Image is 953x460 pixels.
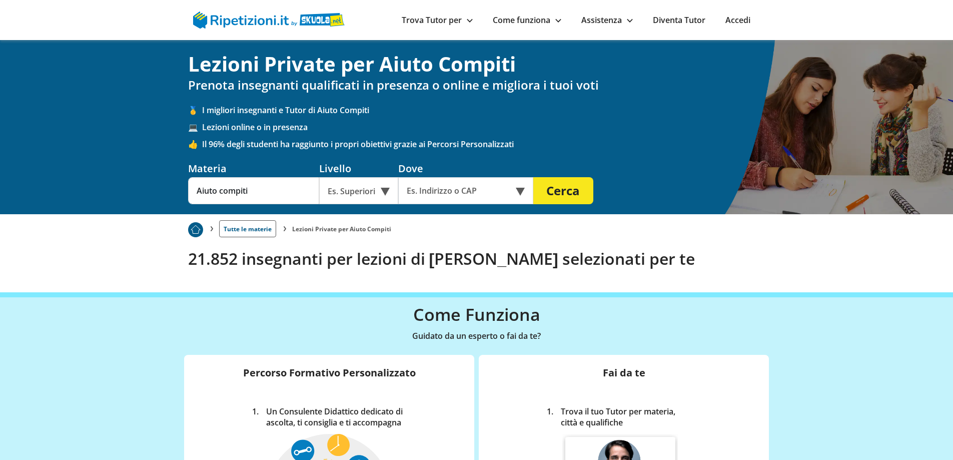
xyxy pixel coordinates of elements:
[292,225,391,233] li: Lezioni Private per Aiuto Compiti
[487,367,761,394] h4: Fai da te
[543,406,557,428] div: 1.
[402,15,473,26] a: Trova Tutor per
[192,367,466,394] h4: Percorso Formativo Personalizzato
[249,406,263,428] div: 1.
[319,177,398,204] div: Es. Superiori
[188,214,765,237] nav: breadcrumb d-none d-tablet-block
[188,249,765,268] h2: 21.852 insegnanti per lezioni di [PERSON_NAME] selezionati per te
[193,12,345,29] img: logo Skuola.net | Ripetizioni.it
[188,177,319,204] input: Es. Matematica
[202,105,765,116] span: I migliori insegnanti e Tutor di Aiuto Compiti
[188,122,202,133] span: 💻
[193,14,345,25] a: logo Skuola.net | Ripetizioni.it
[581,15,633,26] a: Assistenza
[188,304,765,325] h3: Come Funziona
[533,177,593,204] button: Cerca
[398,177,520,204] input: Es. Indirizzo o CAP
[188,52,765,76] h1: Lezioni Private per Aiuto Compiti
[202,139,765,150] span: Il 96% degli studenti ha raggiunto i propri obiettivi grazie ai Percorsi Personalizzati
[188,139,202,150] span: 👍
[188,105,202,116] span: 🥇
[725,15,750,26] a: Accedi
[202,122,765,133] span: Lezioni online o in presenza
[263,406,410,428] div: Un Consulente Didattico dedicato di ascolta, ti consiglia e ti accompagna
[557,406,697,428] div: Trova il tuo Tutor per materia, città e qualifiche
[188,222,203,237] img: Piu prenotato
[219,220,276,237] a: Tutte le materie
[188,329,765,343] p: Guidato da un esperto o fai da te?
[188,162,319,175] div: Materia
[188,78,765,93] h2: Prenota insegnanti qualificati in presenza o online e migliora i tuoi voti
[398,162,533,175] div: Dove
[319,162,398,175] div: Livello
[653,15,705,26] a: Diventa Tutor
[493,15,561,26] a: Come funziona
